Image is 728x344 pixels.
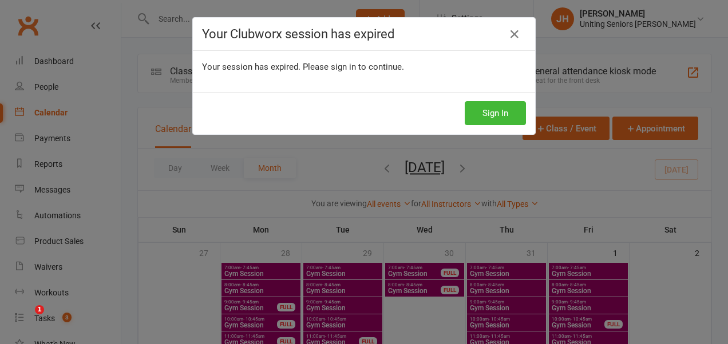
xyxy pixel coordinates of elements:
[465,101,526,125] button: Sign In
[11,305,39,333] iframe: Intercom live chat
[505,25,524,43] a: Close
[202,62,404,72] span: Your session has expired. Please sign in to continue.
[202,27,526,41] h4: Your Clubworx session has expired
[35,305,44,314] span: 1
